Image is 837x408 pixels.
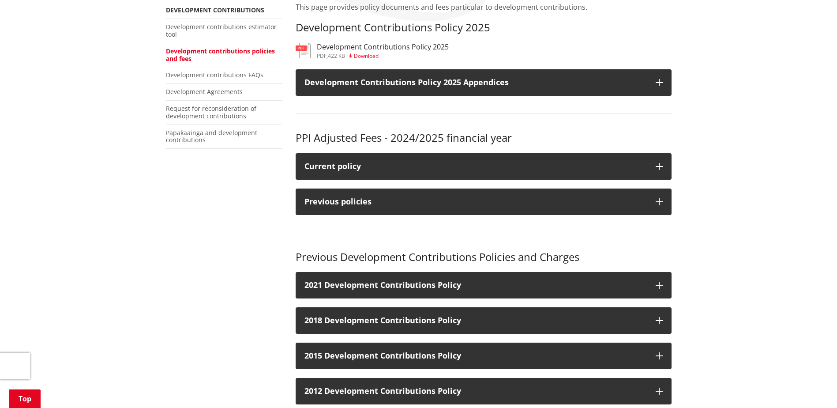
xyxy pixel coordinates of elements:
[296,378,672,404] button: 2012 Development Contributions Policy
[296,69,672,96] button: Development Contributions Policy 2025 Appendices
[796,371,828,403] iframe: Messenger Launcher
[304,162,647,171] div: Current policy
[166,23,277,38] a: Development contributions estimator tool
[166,87,243,96] a: Development Agreements
[304,197,647,206] div: Previous policies
[304,316,647,325] h3: 2018 Development Contributions Policy
[166,47,275,63] a: Development contributions policies and fees
[296,2,672,12] p: This page provides policy documents and fees particular to development contributions.
[296,153,672,180] button: Current policy
[296,43,311,58] img: document-pdf.svg
[296,343,672,369] button: 2015 Development Contributions Policy
[317,52,327,60] span: pdf
[304,387,647,396] h3: 2012 Development Contributions Policy
[328,52,345,60] span: 422 KB
[296,43,449,59] a: Development Contributions Policy 2025 pdf,422 KB Download
[304,281,647,290] h3: 2021 Development Contributions Policy
[354,52,379,60] span: Download
[304,78,647,87] h3: Development Contributions Policy 2025 Appendices
[296,21,672,34] h3: Development Contributions Policy 2025
[296,132,672,144] h3: PPI Adjusted Fees - 2024/2025 financial year
[296,189,672,215] button: Previous policies
[9,389,41,408] a: Top
[166,6,264,14] a: Development contributions
[296,272,672,298] button: 2021 Development Contributions Policy
[166,71,263,79] a: Development contributions FAQs
[317,53,449,59] div: ,
[317,43,449,51] h3: Development Contributions Policy 2025
[166,128,257,144] a: Papakaainga and development contributions
[296,307,672,334] button: 2018 Development Contributions Policy
[304,351,647,360] h3: 2015 Development Contributions Policy
[296,251,672,264] h3: Previous Development Contributions Policies and Charges
[166,104,256,120] a: Request for reconsideration of development contributions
